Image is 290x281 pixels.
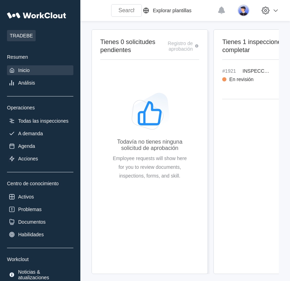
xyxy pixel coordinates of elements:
[7,129,73,138] a: A demanda
[111,139,188,151] div: Todavía no tienes ninguna solicitud de aprobación
[18,118,68,124] div: Todas las inspecciones
[153,8,192,13] div: Explorar plantillas
[7,257,73,262] div: Workclout
[7,30,36,41] span: TRADEBE
[7,105,73,110] div: Operaciones
[100,38,159,54] h2: Tienes 0 solicitudes pendientes
[7,154,73,164] a: Acciones
[18,67,30,73] div: Inicio
[18,131,43,136] div: A demanda
[111,154,188,180] div: Employee requests will show here for you to review documents, inspections, forms, and skill.
[7,54,73,60] div: Resumen
[159,41,193,52] div: Registro de aprobación
[111,4,142,17] input: Search WorkClout
[142,6,214,15] a: Explorar plantillas
[7,181,73,186] div: Centro de conocimiento
[238,5,249,16] img: user-5.png
[18,80,35,86] div: Análisis
[18,143,35,149] div: Agenda
[7,204,73,214] a: Problemas
[7,141,73,151] a: Agenda
[7,78,73,88] a: Análisis
[222,68,240,74] span: #1921
[18,219,46,225] div: Documentos
[229,77,253,82] div: En revisión
[7,192,73,202] a: Activos
[18,207,42,212] div: Problemas
[18,156,38,161] div: Acciones
[18,194,34,200] div: Activos
[7,217,73,227] a: Documentos
[18,232,44,237] div: Habilidades
[7,230,73,239] a: Habilidades
[7,65,73,75] a: Inicio
[7,116,73,126] a: Todas las inspecciones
